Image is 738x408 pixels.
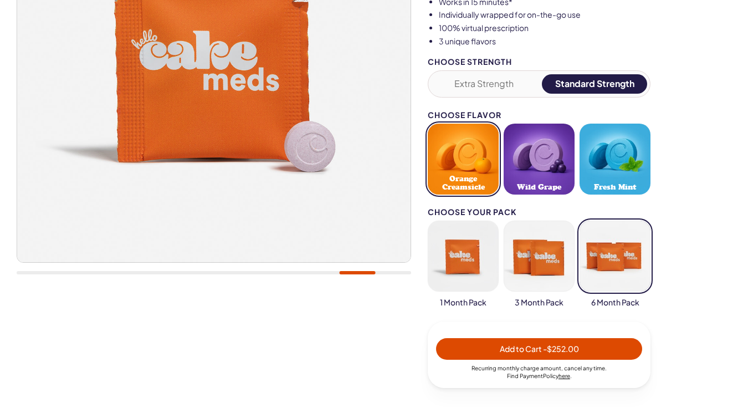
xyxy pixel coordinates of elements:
div: Choose Strength [428,58,650,66]
div: Recurring monthly charge amount , cancel any time. Policy . [436,364,642,380]
li: 100% virtual prescription [439,23,721,34]
div: Choose your pack [428,208,650,216]
span: 6 Month Pack [591,297,639,308]
li: 3 unique flavors [439,36,721,47]
span: Fresh Mint [594,183,636,191]
span: Find Payment [507,373,543,379]
span: Wild Grape [517,183,561,191]
button: Add to Cart -$252.00 [436,338,642,360]
div: Choose Flavor [428,111,650,119]
span: Add to Cart [500,344,579,354]
span: 1 Month Pack [440,297,486,308]
a: here [558,373,570,379]
li: Individually wrapped for on-the-go use [439,9,721,21]
button: Extra Strength [431,74,537,94]
span: - $252.00 [543,344,579,354]
button: Standard Strength [542,74,648,94]
span: 3 Month Pack [515,297,563,308]
span: Orange Creamsicle [431,175,495,191]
